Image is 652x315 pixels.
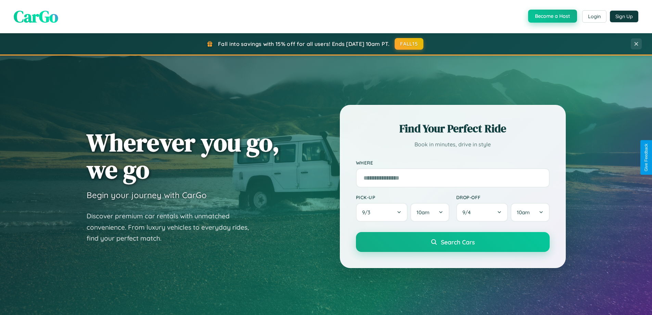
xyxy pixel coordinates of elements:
[362,209,374,216] span: 9 / 3
[410,203,449,222] button: 10am
[610,11,638,22] button: Sign Up
[356,232,550,252] button: Search Cars
[511,203,549,222] button: 10am
[218,40,389,47] span: Fall into savings with 15% off for all users! Ends [DATE] 10am PT.
[517,209,530,216] span: 10am
[456,203,508,222] button: 9/4
[582,10,606,23] button: Login
[356,160,550,166] label: Where
[528,10,577,23] button: Become a Host
[87,210,258,244] p: Discover premium car rentals with unmatched convenience. From luxury vehicles to everyday rides, ...
[87,190,207,200] h3: Begin your journey with CarGo
[395,38,423,50] button: FALL15
[456,194,550,200] label: Drop-off
[87,129,280,183] h1: Wherever you go, we go
[356,140,550,149] p: Book in minutes, drive in style
[441,238,475,246] span: Search Cars
[644,144,649,171] div: Give Feedback
[417,209,430,216] span: 10am
[14,5,58,28] span: CarGo
[356,194,449,200] label: Pick-up
[356,203,408,222] button: 9/3
[462,209,474,216] span: 9 / 4
[356,121,550,136] h2: Find Your Perfect Ride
